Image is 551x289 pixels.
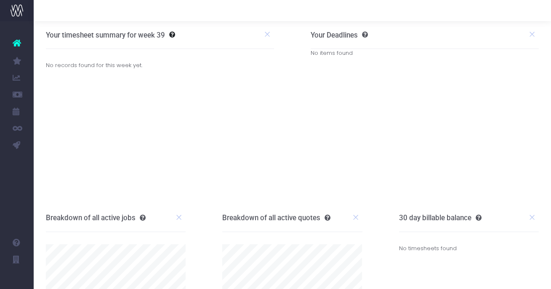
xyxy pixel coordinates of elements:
[222,213,330,222] h3: Breakdown of all active quotes
[40,61,280,70] div: No records found for this week yet.
[399,213,482,222] h3: 30 day billable balance
[46,31,165,39] h3: Your timesheet summary for week 39
[311,31,368,39] h3: Your Deadlines
[311,49,539,57] div: No items found
[11,272,23,285] img: images/default_profile_image.png
[399,232,539,265] div: No timesheets found
[46,213,146,222] h3: Breakdown of all active jobs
